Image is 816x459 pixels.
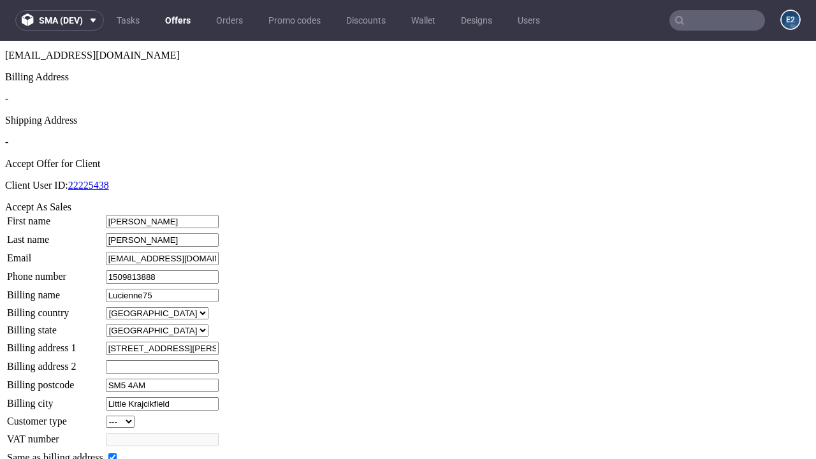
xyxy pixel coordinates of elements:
[6,266,104,279] td: Billing country
[510,10,548,31] a: Users
[5,161,811,172] div: Accept As Sales
[5,52,8,63] span: -
[39,16,83,25] span: sma (dev)
[6,173,104,188] td: First name
[6,300,104,315] td: Billing address 1
[15,10,104,31] button: sma (dev)
[6,229,104,244] td: Phone number
[782,11,799,29] figcaption: e2
[6,283,104,296] td: Billing state
[404,10,443,31] a: Wallet
[6,410,104,424] td: Same as billing address
[6,391,104,406] td: VAT number
[5,9,180,20] span: [EMAIL_ADDRESS][DOMAIN_NAME]
[109,10,147,31] a: Tasks
[5,74,811,85] div: Shipping Address
[208,10,251,31] a: Orders
[6,337,104,352] td: Billing postcode
[5,117,811,129] div: Accept Offer for Client
[339,10,393,31] a: Discounts
[261,10,328,31] a: Promo codes
[6,192,104,207] td: Last name
[6,319,104,333] td: Billing address 2
[6,247,104,262] td: Billing name
[6,356,104,370] td: Billing city
[5,139,811,150] p: Client User ID:
[68,139,109,150] a: 22225438
[6,210,104,225] td: Email
[5,96,8,106] span: -
[6,374,104,388] td: Customer type
[157,10,198,31] a: Offers
[453,10,500,31] a: Designs
[5,31,811,42] div: Billing Address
